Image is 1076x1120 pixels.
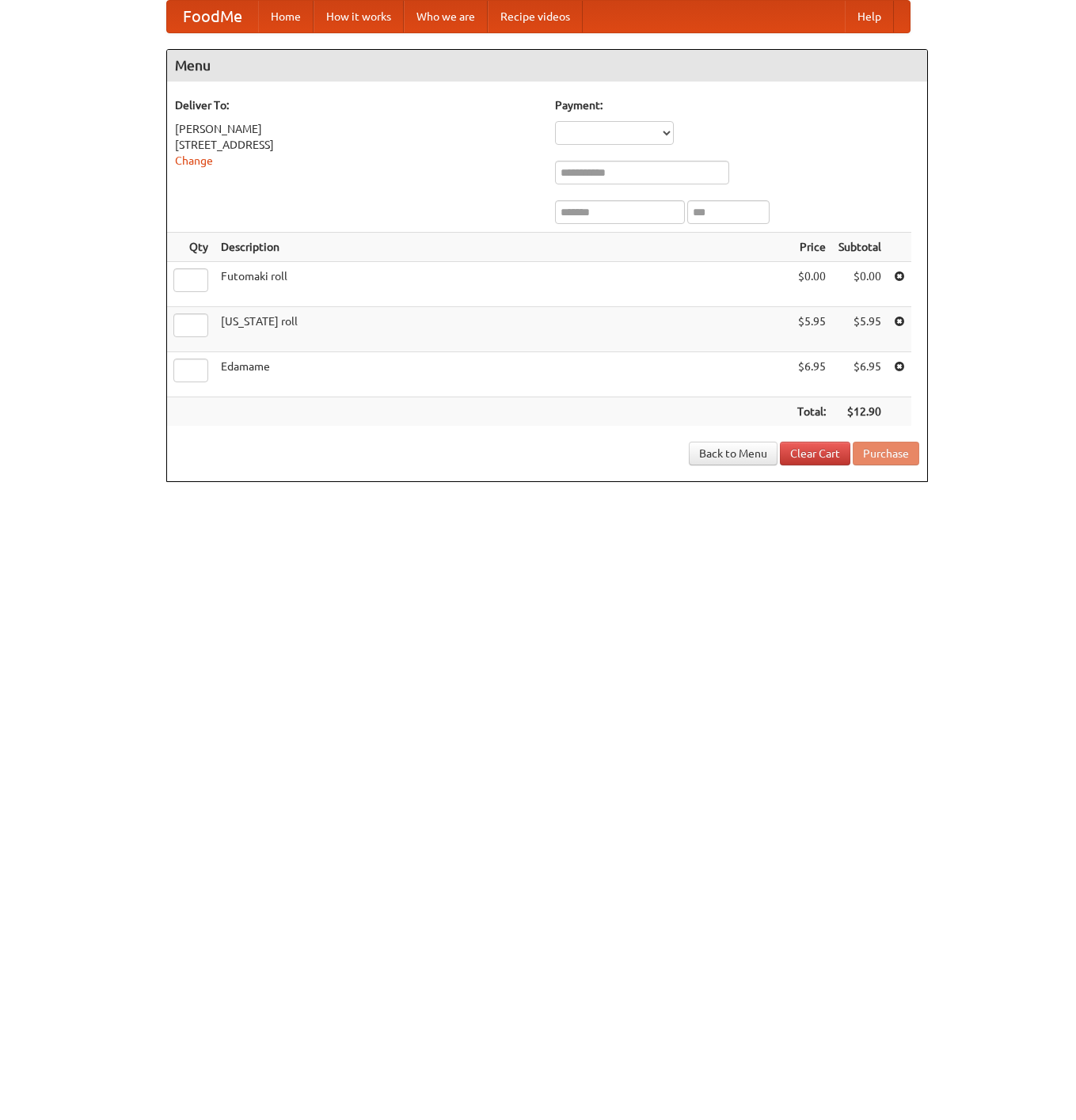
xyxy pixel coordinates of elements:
[167,1,258,32] a: FoodMe
[791,307,832,352] td: $5.95
[167,50,927,82] h4: Menu
[832,262,888,307] td: $0.00
[175,137,539,153] div: [STREET_ADDRESS]
[215,307,791,352] td: [US_STATE] roll
[689,442,778,465] a: Back to Menu
[853,442,919,465] button: Purchase
[832,307,888,352] td: $5.95
[832,352,888,397] td: $6.95
[175,154,213,167] a: Change
[832,397,888,427] th: $12.90
[555,97,919,113] h5: Payment:
[215,233,791,262] th: Description
[791,262,832,307] td: $0.00
[404,1,488,32] a: Who we are
[167,233,215,262] th: Qty
[314,1,404,32] a: How it works
[488,1,583,32] a: Recipe videos
[791,352,832,397] td: $6.95
[215,352,791,397] td: Edamame
[215,262,791,307] td: Futomaki roll
[832,233,888,262] th: Subtotal
[258,1,314,32] a: Home
[175,121,539,137] div: [PERSON_NAME]
[791,397,832,427] th: Total:
[791,233,832,262] th: Price
[175,97,539,113] h5: Deliver To:
[780,442,850,465] a: Clear Cart
[845,1,894,32] a: Help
